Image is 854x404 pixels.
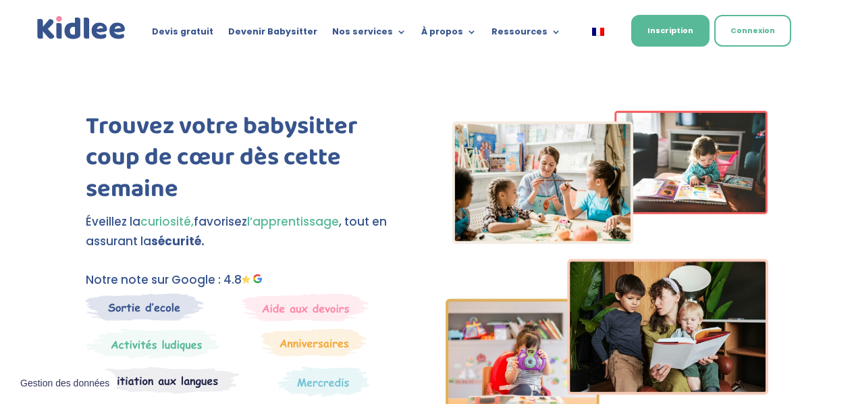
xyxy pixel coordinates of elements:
[86,328,219,359] img: Mercredi
[12,370,117,398] button: Gestion des données
[151,233,205,249] strong: sécurité.
[86,366,239,395] img: Atelier thematique
[86,111,408,212] h1: Trouvez votre babysitter coup de cœur dès cette semaine
[261,328,367,357] img: Anniversaire
[86,293,204,321] img: Sortie decole
[140,213,194,230] span: curiosité,
[86,212,408,251] p: Éveillez la favorisez , tout en assurant la
[278,366,369,397] img: Thematique
[86,270,408,290] p: Notre note sur Google : 4.8
[242,293,369,322] img: weekends
[20,378,109,390] span: Gestion des données
[247,213,339,230] span: l’apprentissage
